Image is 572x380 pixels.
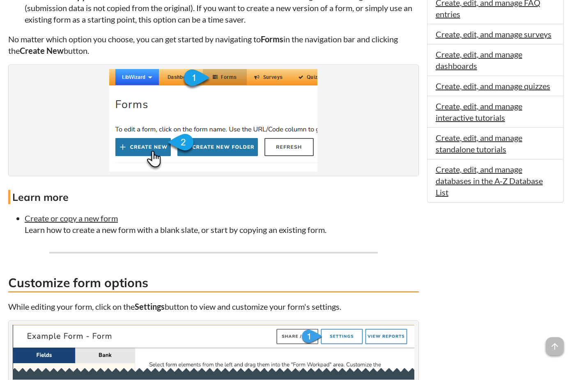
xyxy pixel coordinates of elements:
a: Create, edit, and manage quizzes [436,81,550,91]
p: No matter which option you choose, you can get started by navigating to in the navigation bar and... [8,33,419,56]
a: arrow_upward [546,338,564,348]
a: Create, edit, and manage databases in the A-Z Database List [436,164,543,197]
li: Learn how to create a new form with a blank slate, or start by copying an existing form. [25,212,419,235]
a: Create or copy a new form [25,213,118,223]
strong: Settings [135,302,165,311]
strong: Forms [261,34,283,44]
span: arrow_upward [546,337,564,355]
a: Create, edit, and manage surveys [436,29,551,39]
img: The Create New button on the Forms page [109,69,317,172]
h3: Customize form options [8,274,419,292]
img: navigating to a form settings [13,325,414,380]
h4: Learn more [8,190,419,204]
a: Create, edit, and manage standalone tutorials [436,133,522,154]
a: Create, edit, and manage interactive tutorials [436,101,522,122]
p: While editing your form, click on the button to view and customize your form's settings. [8,301,419,312]
strong: Create New [20,46,64,55]
a: Create, edit, and manage dashboards [436,49,522,71]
